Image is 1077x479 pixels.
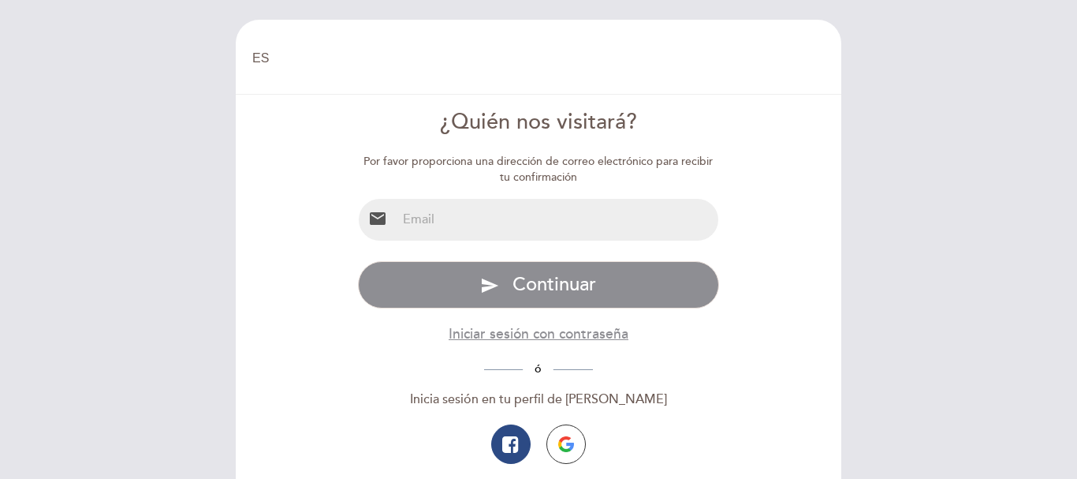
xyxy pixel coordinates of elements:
[358,107,720,138] div: ¿Quién nos visitará?
[558,436,574,452] img: icon-google.png
[358,391,720,409] div: Inicia sesión en tu perfil de [PERSON_NAME]
[512,273,596,296] span: Continuar
[449,324,628,344] button: Iniciar sesión con contraseña
[368,209,387,228] i: email
[358,261,720,309] button: send Continuar
[358,154,720,185] div: Por favor proporciona una dirección de correo electrónico para recibir tu confirmación
[397,199,719,241] input: Email
[523,362,553,376] span: ó
[480,276,499,295] i: send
